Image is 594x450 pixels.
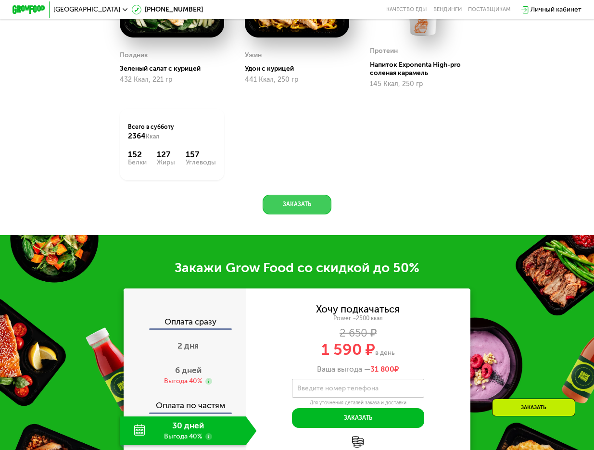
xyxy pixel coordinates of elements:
[120,76,224,84] div: 432 Ккал, 221 гр
[128,131,146,140] span: 2364
[321,340,375,359] span: 1 590 ₽
[245,76,349,84] div: 441 Ккал, 250 гр
[128,159,147,166] div: Белки
[245,49,262,62] div: Ужин
[246,315,470,322] div: Power ~2500 ккал
[128,123,216,141] div: Всего в субботу
[263,195,331,214] button: Заказать
[292,400,424,406] div: Для уточнения деталей заказа и доставки
[175,365,202,375] span: 6 дней
[492,399,575,416] div: Заказать
[246,365,470,374] div: Ваша выгода —
[375,349,395,357] span: в день
[53,6,120,13] span: [GEOGRAPHIC_DATA]
[370,365,399,374] span: ₽
[164,377,202,386] div: Выгода 40%
[386,6,427,13] a: Качество еды
[120,49,148,62] div: Полдник
[316,305,400,314] div: Хочу подкачаться
[297,386,379,390] label: Введите номер телефона
[352,436,364,448] img: l6xcnZfty9opOoJh.png
[468,6,510,13] div: поставщикам
[125,393,246,412] div: Оплата по частям
[125,318,246,328] div: Оплата сразу
[370,364,394,374] span: 31 800
[370,61,481,77] div: Напиток Exponenta High-pro соленая карамель
[292,408,424,428] button: Заказать
[128,150,147,160] div: 152
[157,159,175,166] div: Жиры
[246,329,470,338] div: 2 650 ₽
[245,64,356,73] div: Удон с курицей
[370,80,474,88] div: 145 Ккал, 250 гр
[146,133,159,140] span: Ккал
[157,150,175,160] div: 127
[186,159,216,166] div: Углеводы
[186,150,216,160] div: 157
[120,64,231,73] div: Зеленый салат с курицей
[433,6,462,13] a: Вендинги
[531,5,581,15] div: Личный кабинет
[132,5,203,15] a: [PHONE_NUMBER]
[177,341,199,350] span: 2 дня
[370,45,398,57] div: Протеин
